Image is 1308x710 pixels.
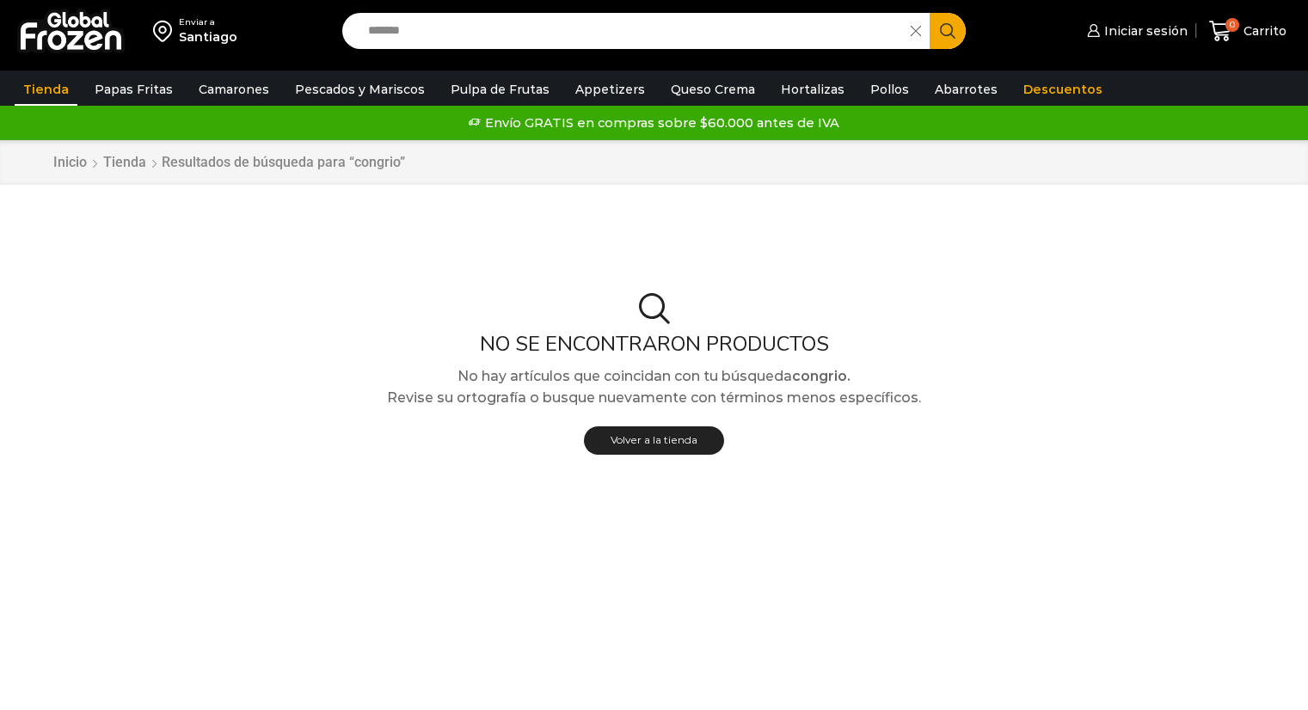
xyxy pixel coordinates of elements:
[792,368,851,384] strong: congrio.
[286,73,433,106] a: Pescados y Mariscos
[179,16,237,28] div: Enviar a
[930,13,966,49] button: Search button
[40,332,1269,357] h2: No se encontraron productos
[102,153,147,173] a: Tienda
[190,73,278,106] a: Camarones
[1239,22,1287,40] span: Carrito
[153,16,179,46] img: address-field-icon.svg
[926,73,1006,106] a: Abarrotes
[584,426,724,455] a: Volver a la tienda
[1100,22,1188,40] span: Iniciar sesión
[611,433,697,446] span: Volver a la tienda
[1225,18,1239,32] span: 0
[662,73,764,106] a: Queso Crema
[772,73,853,106] a: Hortalizas
[86,73,181,106] a: Papas Fritas
[52,153,88,173] a: Inicio
[1205,11,1291,52] a: 0 Carrito
[862,73,918,106] a: Pollos
[1083,14,1188,48] a: Iniciar sesión
[442,73,558,106] a: Pulpa de Frutas
[179,28,237,46] div: Santiago
[162,154,405,170] h1: Resultados de búsqueda para “congrio”
[1015,73,1111,106] a: Descuentos
[52,153,405,173] nav: Breadcrumb
[40,365,1269,409] p: No hay artículos que coincidan con tu búsqueda Revise su ortografía o busque nuevamente con térmi...
[15,73,77,106] a: Tienda
[567,73,654,106] a: Appetizers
